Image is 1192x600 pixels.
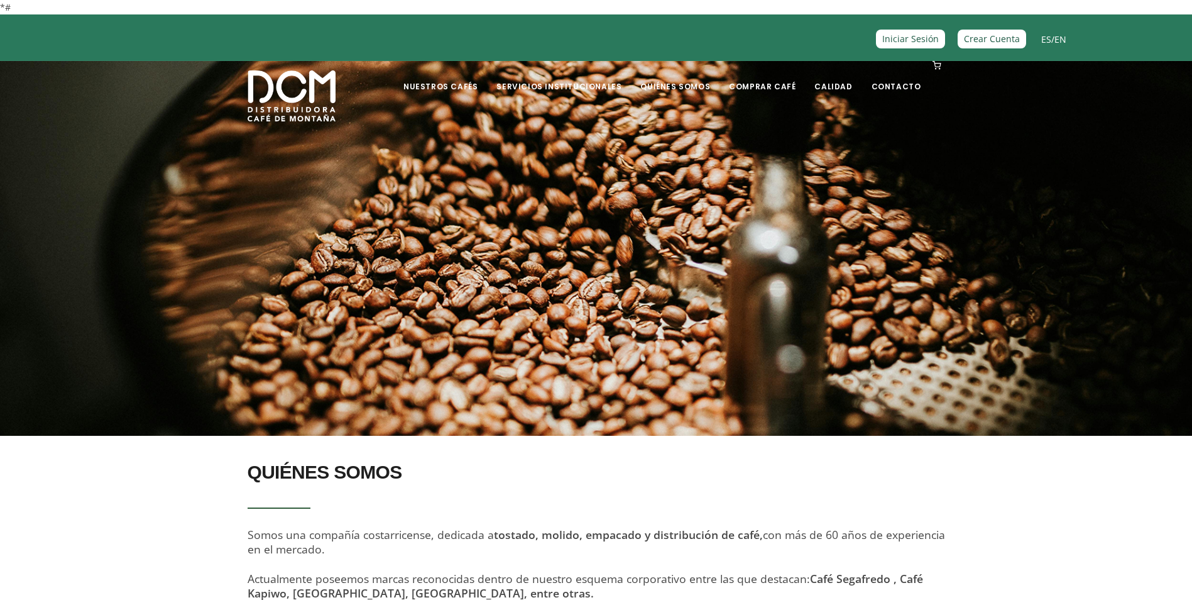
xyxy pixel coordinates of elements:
a: Comprar Café [721,62,803,92]
a: Iniciar Sesión [876,30,945,48]
a: Quiénes Somos [633,62,718,92]
a: Contacto [864,62,929,92]
a: Servicios Institucionales [489,62,629,92]
a: ES [1041,33,1051,45]
span: Somos una compañía costarricense, dedicada a con más de 60 años de experiencia en el mercado. [248,527,945,557]
h2: QUIÉNES SOMOS [248,455,945,490]
a: Nuestros Cafés [396,62,485,92]
a: Calidad [807,62,860,92]
a: Crear Cuenta [958,30,1026,48]
strong: tostado, molido, empacado y distribución de café, [494,527,763,542]
a: EN [1054,33,1066,45]
span: / [1041,32,1066,47]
